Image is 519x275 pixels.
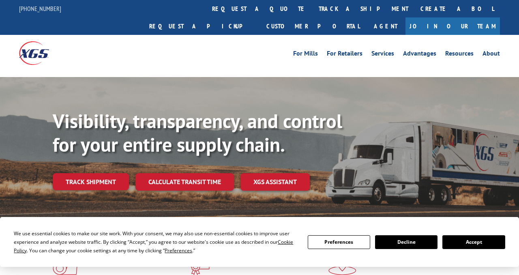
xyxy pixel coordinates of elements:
span: Preferences [165,247,192,254]
a: XGS ASSISTANT [240,173,310,191]
button: Decline [375,235,438,249]
a: About [483,50,500,59]
a: Track shipment [53,173,129,190]
a: Resources [445,50,474,59]
button: Preferences [308,235,370,249]
a: Calculate transit time [135,173,234,191]
a: Customer Portal [260,17,366,35]
b: Visibility, transparency, and control for your entire supply chain. [53,108,342,157]
a: Request a pickup [143,17,260,35]
a: Join Our Team [405,17,500,35]
a: Advantages [403,50,436,59]
a: Agent [366,17,405,35]
a: For Mills [293,50,318,59]
button: Accept [442,235,505,249]
a: [PHONE_NUMBER] [19,4,61,13]
div: We use essential cookies to make our site work. With your consent, we may also use non-essential ... [14,229,298,255]
a: For Retailers [327,50,362,59]
a: Services [371,50,394,59]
